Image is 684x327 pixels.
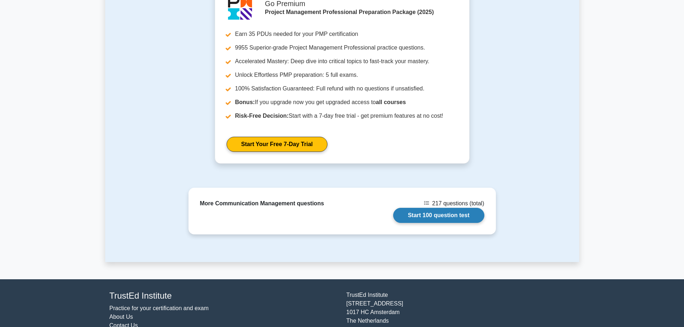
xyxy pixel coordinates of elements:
[110,314,133,320] a: About Us
[110,291,338,301] h4: TrustEd Institute
[227,137,327,152] a: Start Your Free 7-Day Trial
[110,305,209,311] a: Practice for your certification and exam
[393,208,484,223] a: Start 100 question test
